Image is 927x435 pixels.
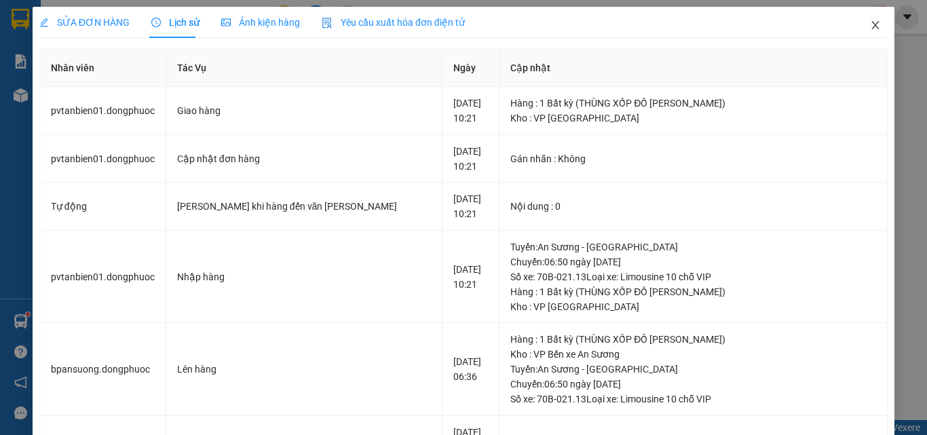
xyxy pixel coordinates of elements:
span: close [870,20,881,31]
td: pvtanbien01.dongphuoc [40,231,166,324]
span: In ngày: [4,98,83,107]
div: Giao hàng [177,103,431,118]
td: Tự động [40,183,166,231]
td: pvtanbien01.dongphuoc [40,87,166,135]
td: pvtanbien01.dongphuoc [40,135,166,183]
div: Cập nhật đơn hàng [177,151,431,166]
div: Hàng : 1 Bất kỳ (THÙNG XỐP ĐỒ [PERSON_NAME]) [510,332,876,347]
th: Nhân viên [40,50,166,87]
span: VPTB1409250007 [68,86,143,96]
span: SỬA ĐƠN HÀNG [39,17,130,28]
span: Yêu cầu xuất hóa đơn điện tử [322,17,465,28]
span: Hotline: 19001152 [107,60,166,69]
th: Cập nhật [499,50,888,87]
div: [DATE] 10:21 [453,144,488,174]
span: ----------------------------------------- [37,73,166,84]
span: [PERSON_NAME]: [4,88,142,96]
td: bpansuong.dongphuoc [40,323,166,416]
th: Ngày [442,50,499,87]
div: Hàng : 1 Bất kỳ (THÙNG XỐP ĐỒ [PERSON_NAME]) [510,284,876,299]
div: Kho : VP [GEOGRAPHIC_DATA] [510,299,876,314]
div: [PERSON_NAME] khi hàng đến văn [PERSON_NAME] [177,199,431,214]
th: Tác Vụ [166,50,442,87]
div: Nhập hàng [177,269,431,284]
strong: ĐỒNG PHƯỚC [107,7,186,19]
img: icon [322,18,333,29]
div: Tuyến : An Sương - [GEOGRAPHIC_DATA] Chuyến: 06:50 ngày [DATE] Số xe: 70B-021.13 Loại xe: Limousi... [510,362,876,406]
span: 01 Võ Văn Truyện, KP.1, Phường 2 [107,41,187,58]
button: Close [856,7,894,45]
div: Gán nhãn : Không [510,151,876,166]
span: Ảnh kiện hàng [221,17,300,28]
div: [DATE] 06:36 [453,354,488,384]
div: [DATE] 10:21 [453,96,488,126]
span: Bến xe [GEOGRAPHIC_DATA] [107,22,183,39]
div: Hàng : 1 Bất kỳ (THÙNG XỐP ĐỒ [PERSON_NAME]) [510,96,876,111]
div: Nội dung : 0 [510,199,876,214]
img: logo [5,8,65,68]
span: Lịch sử [151,17,200,28]
span: picture [221,18,231,27]
div: [DATE] 10:21 [453,262,488,292]
div: Kho : VP [GEOGRAPHIC_DATA] [510,111,876,126]
div: Lên hàng [177,362,431,377]
span: clock-circle [151,18,161,27]
div: Kho : VP Bến xe An Sương [510,347,876,362]
span: 11:57:53 [DATE] [30,98,83,107]
div: [DATE] 10:21 [453,191,488,221]
span: edit [39,18,49,27]
div: Tuyến : An Sương - [GEOGRAPHIC_DATA] Chuyến: 06:50 ngày [DATE] Số xe: 70B-021.13 Loại xe: Limousi... [510,240,876,284]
